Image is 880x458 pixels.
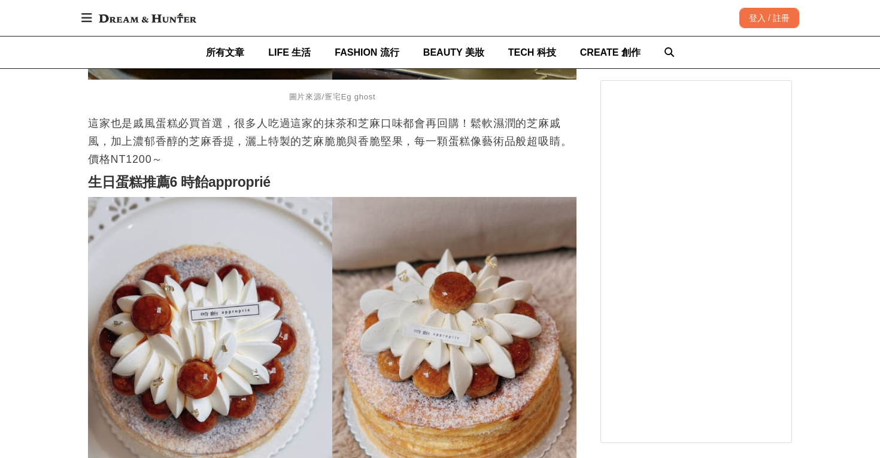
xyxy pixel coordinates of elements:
[335,47,399,57] span: FASHION 流行
[423,47,484,57] span: BEAUTY 美妝
[580,47,641,57] span: CREATE 創作
[508,47,556,57] span: TECH 科技
[88,114,576,168] p: 這家也是戚風蛋糕必買首選，很多人吃過這家的抹茶和芝麻口味都會再回購！鬆軟濕潤的芝麻戚風，加上濃郁香醇的芝麻香提，灑上特製的芝麻脆脆與香脆堅果，每一顆蛋糕像藝術品般超吸睛。價格NT1200～
[423,37,484,68] a: BEAUTY 美妝
[289,92,376,101] span: 圖片來源/疍宅Eg ghost
[268,47,311,57] span: LIFE 生活
[268,37,311,68] a: LIFE 生活
[206,47,244,57] span: 所有文章
[88,174,271,190] strong: 生日蛋糕推薦6 時飴approprié
[739,8,799,28] div: 登入 / 註冊
[580,37,641,68] a: CREATE 創作
[508,37,556,68] a: TECH 科技
[335,37,399,68] a: FASHION 流行
[93,7,202,29] img: Dream & Hunter
[206,37,244,68] a: 所有文章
